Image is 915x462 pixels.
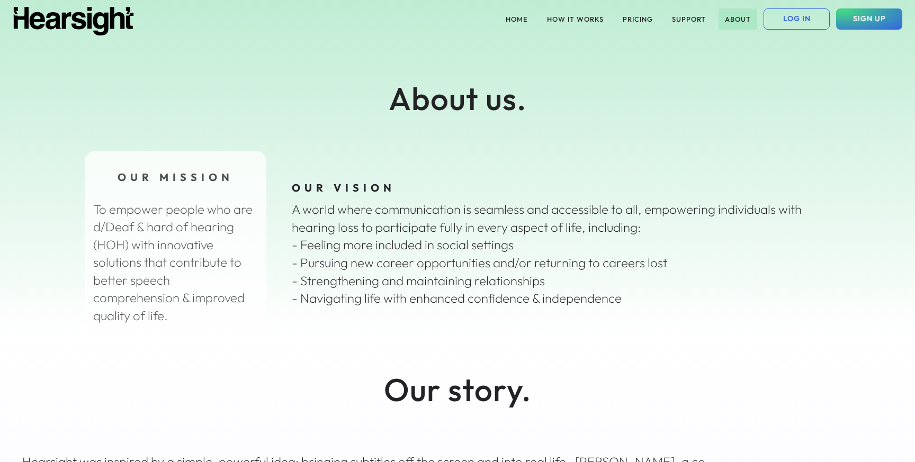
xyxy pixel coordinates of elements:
[299,367,616,412] div: Our story.
[13,7,134,35] img: Hearsight logo
[93,201,258,325] div: To empower people who are d/Deaf & hard of hearing (HOH) with innovative solutions that contribut...
[292,180,822,195] div: OUR VISION
[292,201,822,307] div: A world where communication is seamless and accessible to all, empowering individuals with hearin...
[836,8,902,30] button: SIGN UP
[541,8,610,30] button: HOW IT WORKS
[93,170,258,185] div: OUR MISSION
[719,8,757,30] button: ABOUT
[764,8,830,30] button: LOG IN
[499,8,534,30] button: HOME
[299,76,616,121] div: About us.
[616,8,659,30] button: PRICING
[666,8,712,30] button: SUPPORT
